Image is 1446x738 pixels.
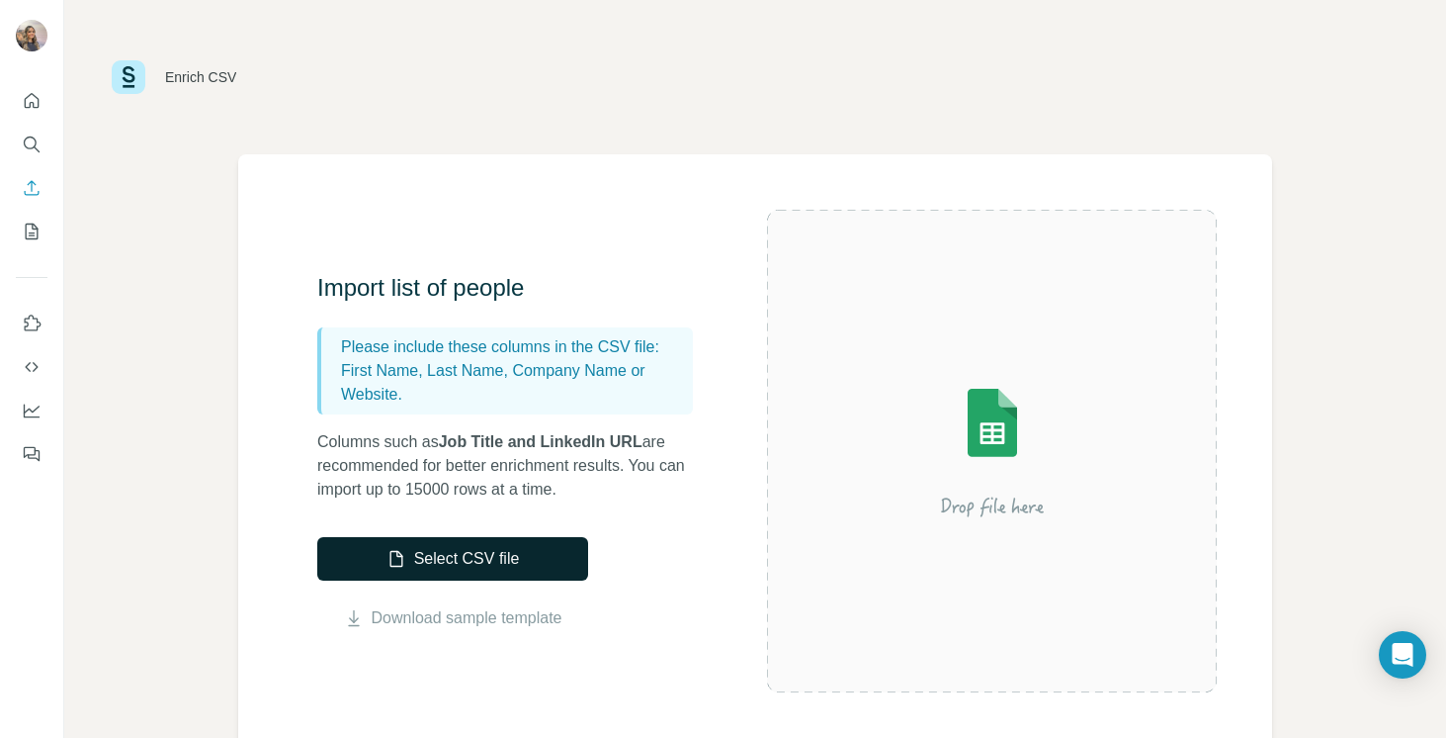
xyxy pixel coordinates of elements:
[16,436,47,472] button: Feedback
[165,67,236,87] div: Enrich CSV
[112,60,145,94] img: Surfe Logo
[372,606,562,630] a: Download sample template
[16,170,47,206] button: Enrich CSV
[814,332,1170,570] img: Surfe Illustration - Drop file here or select below
[317,537,588,581] button: Select CSV file
[317,430,713,502] p: Columns such as are recommended for better enrichment results. You can import up to 15000 rows at...
[16,20,47,51] img: Avatar
[1379,631,1426,679] div: Open Intercom Messenger
[341,359,685,407] p: First Name, Last Name, Company Name or Website.
[16,393,47,428] button: Dashboard
[317,272,713,304] h3: Import list of people
[16,127,47,162] button: Search
[16,83,47,119] button: Quick start
[317,606,588,630] button: Download sample template
[16,306,47,341] button: Use Surfe on LinkedIn
[16,214,47,249] button: My lists
[16,349,47,385] button: Use Surfe API
[439,433,642,450] span: Job Title and LinkedIn URL
[341,335,685,359] p: Please include these columns in the CSV file:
